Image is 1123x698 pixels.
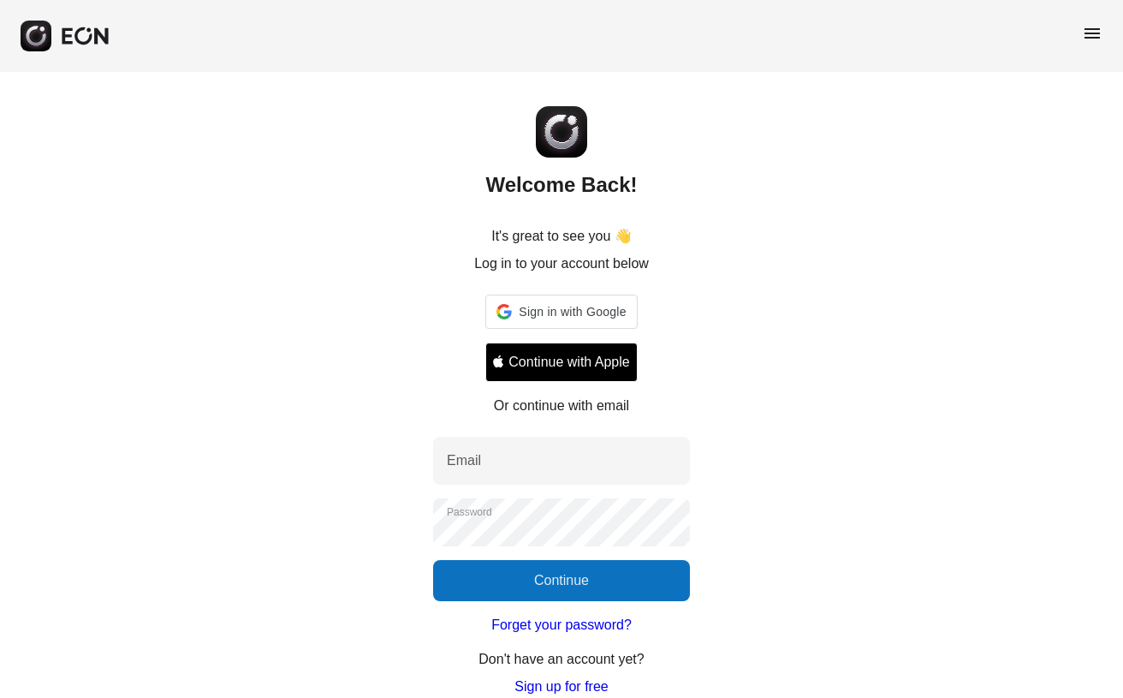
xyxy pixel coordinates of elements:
p: Or continue with email [494,396,629,416]
button: Signin with apple ID [485,343,637,382]
p: It's great to see you 👋 [491,226,632,247]
a: Forget your password? [491,615,632,635]
label: Password [447,505,492,519]
button: Continue [433,560,690,601]
span: menu [1082,23,1102,44]
span: Sign in with Google [519,301,626,322]
label: Email [447,450,481,471]
div: Sign in with Google [485,295,637,329]
h2: Welcome Back! [486,171,638,199]
p: Don't have an account yet? [478,649,644,670]
p: Log in to your account below [474,254,649,274]
a: Sign up for free [514,677,608,697]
